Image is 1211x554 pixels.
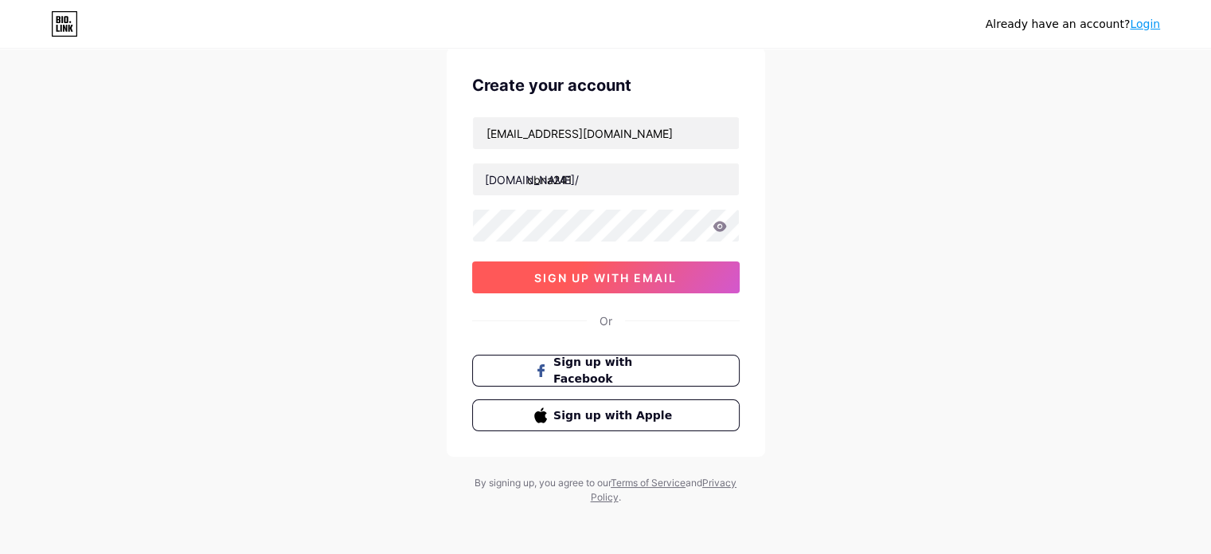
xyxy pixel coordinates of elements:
[611,477,686,489] a: Terms of Service
[473,117,739,149] input: Email
[472,261,740,293] button: sign up with email
[534,271,677,285] span: sign up with email
[986,16,1160,33] div: Already have an account?
[471,476,741,505] div: By signing up, you agree to our and .
[1130,18,1160,30] a: Login
[472,399,740,431] button: Sign up with Apple
[553,354,677,387] span: Sign up with Facebook
[600,312,612,329] div: Or
[472,355,740,387] button: Sign up with Facebook
[553,407,677,424] span: Sign up with Apple
[473,163,739,195] input: username
[472,73,740,97] div: Create your account
[485,171,579,188] div: [DOMAIN_NAME]/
